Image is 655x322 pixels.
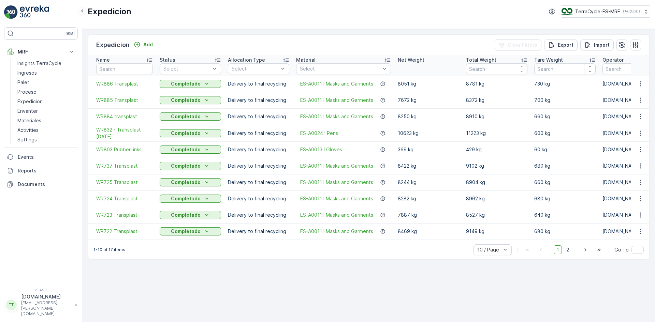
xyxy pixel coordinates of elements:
p: Proceso [17,89,37,95]
input: Search [534,63,596,74]
p: [DOMAIN_NAME] [21,293,72,300]
a: WR832 - Transplast 27.03.2025 [96,126,153,140]
p: Net Weight [398,57,424,63]
p: 8372 kg [466,97,527,104]
p: 9149 kg [466,228,527,235]
a: Palet [15,78,78,87]
a: WR886 Transplast [96,80,153,87]
p: Total Weight [466,57,496,63]
p: Completado [171,195,201,202]
p: Reports [18,167,75,174]
span: ES-A0011 I Masks and Garments [300,163,373,169]
span: ES-A0011 I Masks and Garments [300,97,373,104]
p: Completado [171,146,201,153]
a: ES-A0011 I Masks and Garments [300,195,373,202]
p: 8962 kg [466,195,527,202]
p: Expedicion [88,6,131,17]
a: WR884 transplast [96,113,153,120]
button: Completado [160,178,221,186]
p: Completado [171,113,201,120]
button: Completado [160,195,221,203]
td: Delivery to final recycling [224,174,293,190]
a: Ingresos [15,68,78,78]
a: Activities [15,125,78,135]
p: 660 kg [534,113,596,120]
button: TerraCycle-ES-MRF(+02:00) [562,5,650,18]
p: Envanter [17,108,38,114]
button: Completado [160,227,221,235]
p: Allocation Type [228,57,265,63]
p: TerraCycle-ES-MRF [575,8,620,15]
p: Activities [17,127,39,134]
img: logo_light-DOdMpM7g.png [20,5,49,19]
td: Delivery to final recycling [224,92,293,108]
p: Completado [171,179,201,186]
p: Select [300,65,380,72]
button: Completado [160,145,221,154]
p: 660 kg [534,179,596,186]
a: ES-A0011 I Masks and Garments [300,212,373,218]
a: WR737 Transplast [96,163,153,169]
button: MRF [4,45,78,59]
p: Expedicion [96,40,130,50]
a: ES-A0024 I Pens [300,130,338,137]
p: 8469 kg [398,228,459,235]
span: Go To [614,246,629,253]
p: 680 kg [534,163,596,169]
button: Import [580,40,614,50]
p: MRF [18,48,64,55]
span: ES-A0011 I Masks and Garments [300,179,373,186]
p: Select [232,65,279,72]
p: Export [558,42,573,48]
button: Completado [160,162,221,170]
button: Completado [160,211,221,219]
p: ⌘B [66,31,73,36]
input: Search [96,63,153,74]
p: Add [143,41,153,48]
td: Delivery to final recycling [224,223,293,240]
p: Documents [18,181,75,188]
p: Completado [171,228,201,235]
a: Settings [15,135,78,144]
td: Delivery to final recycling [224,158,293,174]
p: Clear Filters [508,42,537,48]
a: ES-A0011 I Masks and Garments [300,80,373,87]
p: ( +02:00 ) [623,9,640,14]
span: ES-A0013 I Gloves [300,146,342,153]
p: 600 kg [534,130,596,137]
p: Material [296,57,316,63]
span: v 1.49.3 [4,288,78,292]
p: 680 kg [534,228,596,235]
a: WR885 Transplast [96,97,153,104]
p: 429 kg [466,146,527,153]
div: TT [6,300,17,310]
input: Search [466,63,527,74]
p: Events [18,154,75,160]
span: WR725 Transplast [96,179,153,186]
p: 369 kg [398,146,459,153]
a: WR723 Transplast [96,212,153,218]
img: TC_mwK4AaT.png [562,8,572,15]
a: Insights TerraCycle [15,59,78,68]
p: 10623 kg [398,130,459,137]
p: Palet [17,79,29,86]
p: Select [163,65,210,72]
p: Name [96,57,110,63]
button: TT[DOMAIN_NAME][EMAIL_ADDRESS][PERSON_NAME][DOMAIN_NAME] [4,293,78,317]
p: 8051 kg [398,80,459,87]
span: WR832 - Transplast [DATE] [96,126,153,140]
a: ES-A0011 I Masks and Garments [300,113,373,120]
a: ES-A0011 I Masks and Garments [300,228,373,235]
p: 8910 kg [466,113,527,120]
p: Completado [171,130,201,137]
p: 8282 kg [398,195,459,202]
p: Operator [602,57,624,63]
